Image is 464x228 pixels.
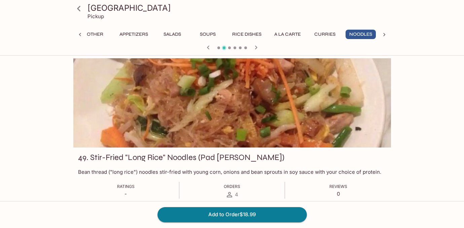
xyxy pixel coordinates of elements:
div: 49. Stir-Fried "Long Rice" Noodles (Pad Woon Sen) [73,58,391,148]
button: Curries [310,30,340,39]
span: Ratings [117,184,135,189]
button: Noodles [346,30,376,39]
span: Orders [224,184,240,189]
p: - [117,191,135,197]
h3: 49. Stir-Fried "Long Rice" Noodles (Pad [PERSON_NAME]) [78,152,284,163]
h3: [GEOGRAPHIC_DATA] [87,3,388,13]
span: 4 [235,191,238,198]
button: Soups [193,30,223,39]
p: 0 [329,191,347,197]
p: Pickup [87,13,104,20]
button: Salads [157,30,187,39]
button: Rice Dishes [228,30,265,39]
button: Other [80,30,110,39]
span: Reviews [329,184,347,189]
button: Appetizers [116,30,152,39]
button: A La Carte [271,30,305,39]
button: Add to Order$18.99 [157,207,307,222]
p: Bean thread ("long rice") noodles stir-fried with young corn, onions and bean sprouts in soy sauc... [78,169,386,175]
